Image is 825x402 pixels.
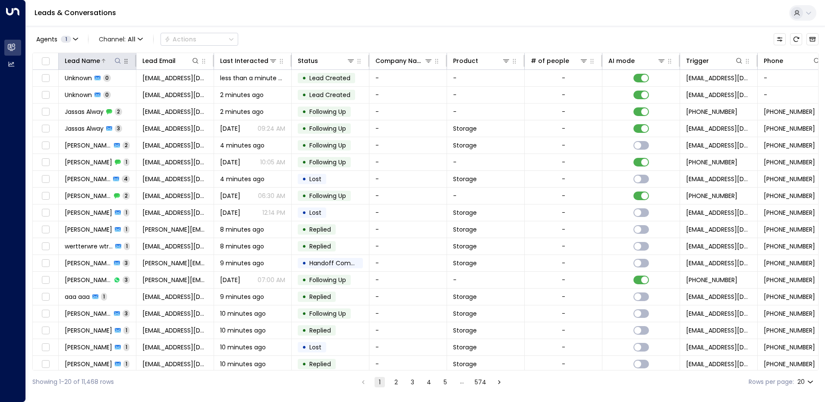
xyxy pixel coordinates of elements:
button: Go to page 3 [407,377,418,387]
div: - [562,309,565,318]
div: - [562,326,565,335]
td: - [369,171,447,187]
div: Actions [164,35,196,43]
span: 4 minutes ago [220,141,265,150]
div: Company Name [375,56,433,66]
span: Storage [453,309,477,318]
div: Trigger [686,56,743,66]
div: - [562,242,565,251]
div: Lead Email [142,56,176,66]
td: - [369,137,447,154]
span: Toggle select row [40,157,51,168]
span: +447921211211 [764,292,815,301]
span: Toggle select row [40,123,51,134]
button: Go to page 4 [424,377,434,387]
span: ghj@nomail.co [142,309,208,318]
span: Dan Taps [65,360,112,368]
span: 10 minutes ago [220,309,266,318]
span: Gee Mcgoo [65,158,112,166]
span: Toggle select row [40,292,51,302]
span: 9 minutes ago [220,292,264,301]
span: Faie Fake [65,208,112,217]
td: - [369,272,447,288]
span: Faie Fake [65,192,111,200]
span: Toggle select row [40,359,51,370]
span: Jassas Alway [65,107,104,116]
div: Company Name [375,56,424,66]
p: 07:00 AM [258,276,285,284]
span: Toggle select row [40,140,51,151]
div: • [302,306,306,321]
span: fake@gmail.com [142,192,208,200]
div: • [302,222,306,237]
span: Replied [309,292,331,301]
label: Rows per page: [749,377,794,386]
span: +447944414568 [764,208,815,217]
div: • [302,239,306,254]
span: Toggle select row [40,325,51,336]
td: - [447,188,525,204]
span: Channel: [95,33,146,45]
span: Jul 09, 2025 [220,276,240,284]
span: j.aveline@aol.com [142,276,208,284]
span: leads@space-station.co.uk [686,326,751,335]
button: Customize [774,33,786,45]
span: Storage [453,259,477,267]
span: +447944414568 [764,192,815,200]
div: - [562,175,565,183]
button: Go to page 5 [440,377,450,387]
span: frrr@msn.com [142,158,208,166]
span: Storage [453,208,477,217]
span: leads@space-station.co.uk [686,124,751,133]
div: # of people [531,56,588,66]
span: 3 [123,310,130,317]
td: - [369,238,447,254]
button: Go to next page [494,377,504,387]
div: • [302,138,306,153]
span: leads@space-station.co.uk [686,292,751,301]
span: aleksejmozov@yahoo.com [142,225,208,234]
span: 1 [123,158,129,166]
span: adada adad [65,225,112,234]
div: - [562,360,565,368]
div: Product [453,56,478,66]
span: +447947655433 [764,141,815,150]
div: • [302,357,306,371]
span: leads@space-station.co.uk [686,360,751,368]
span: rtertewwret@gmail.com [142,242,208,251]
span: 1 [101,293,107,300]
span: Jassas Alway [65,124,104,133]
td: - [447,154,525,170]
div: Lead Name [65,56,122,66]
div: Phone [764,56,821,66]
span: Lost [309,175,321,183]
div: • [302,172,306,186]
span: Following Up [309,141,346,150]
td: - [369,255,447,271]
div: Product [453,56,510,66]
p: 06:30 AM [258,192,285,200]
span: All [128,36,135,43]
span: aaa aaa [65,292,90,301]
td: - [447,87,525,103]
span: less than a minute ago [220,74,285,82]
div: AI mode [608,56,666,66]
span: j.aveline@aol.com [142,259,208,267]
span: wertterwre wtrewert [65,242,113,251]
div: Last Interacted [220,56,277,66]
span: Following Up [309,192,346,200]
div: AI mode [608,56,635,66]
span: 1 [123,343,129,351]
span: Toggle select row [40,191,51,201]
div: • [302,256,306,270]
span: Toggle select all [40,56,51,67]
div: • [302,205,306,220]
span: 10 minutes ago [220,343,266,352]
span: Lost [309,208,321,217]
span: 2 [115,108,122,115]
span: +447530563294 [764,259,815,267]
div: - [562,74,565,82]
span: leads@space-station.co.uk [686,343,751,352]
span: Replied [309,225,331,234]
span: Jade Aveline [65,276,111,284]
